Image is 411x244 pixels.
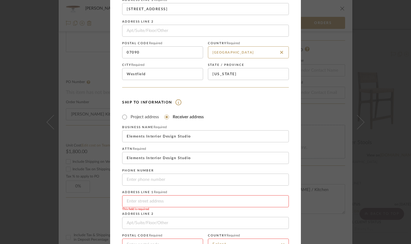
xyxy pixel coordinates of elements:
img: information.svg [172,99,181,105]
label: Receiver address [173,114,204,120]
label: State / province [208,63,289,67]
h4: Ship To Information [122,99,289,105]
label: Country [208,234,289,237]
span: Required [154,190,167,194]
input: Enter business/name [122,152,289,164]
label: Country [208,42,289,45]
span: Required [149,42,162,45]
input: Enter business name [122,130,289,142]
label: Project address [131,114,159,120]
label: Postal code [122,42,203,45]
input: Enter state or province [208,68,289,80]
input: Enter postal code [122,46,203,58]
span: Required [153,125,167,129]
input: Apt/Suite/Floor/Other [122,25,289,37]
label: Business name [122,125,289,129]
span: Required [227,234,240,237]
span: Required [227,42,240,45]
input: Enter city [122,68,203,80]
label: Address Line 1 [122,190,289,194]
label: Address Line 2 [122,212,289,216]
span: Required [149,234,162,237]
input: Select [208,46,289,58]
input: Enter street address [122,195,289,207]
span: Required [131,63,144,66]
label: Postal code [122,234,203,237]
label: City [122,63,203,67]
input: Enter street address [122,3,289,15]
input: Enter phone number [122,174,289,186]
input: Apt/Suite/Floor/Other [122,217,289,229]
div: This field is required [122,207,289,211]
label: Phone number [122,169,289,172]
label: Address Line 2 [122,20,289,23]
label: Attn [122,147,289,151]
span: Required [133,147,146,150]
